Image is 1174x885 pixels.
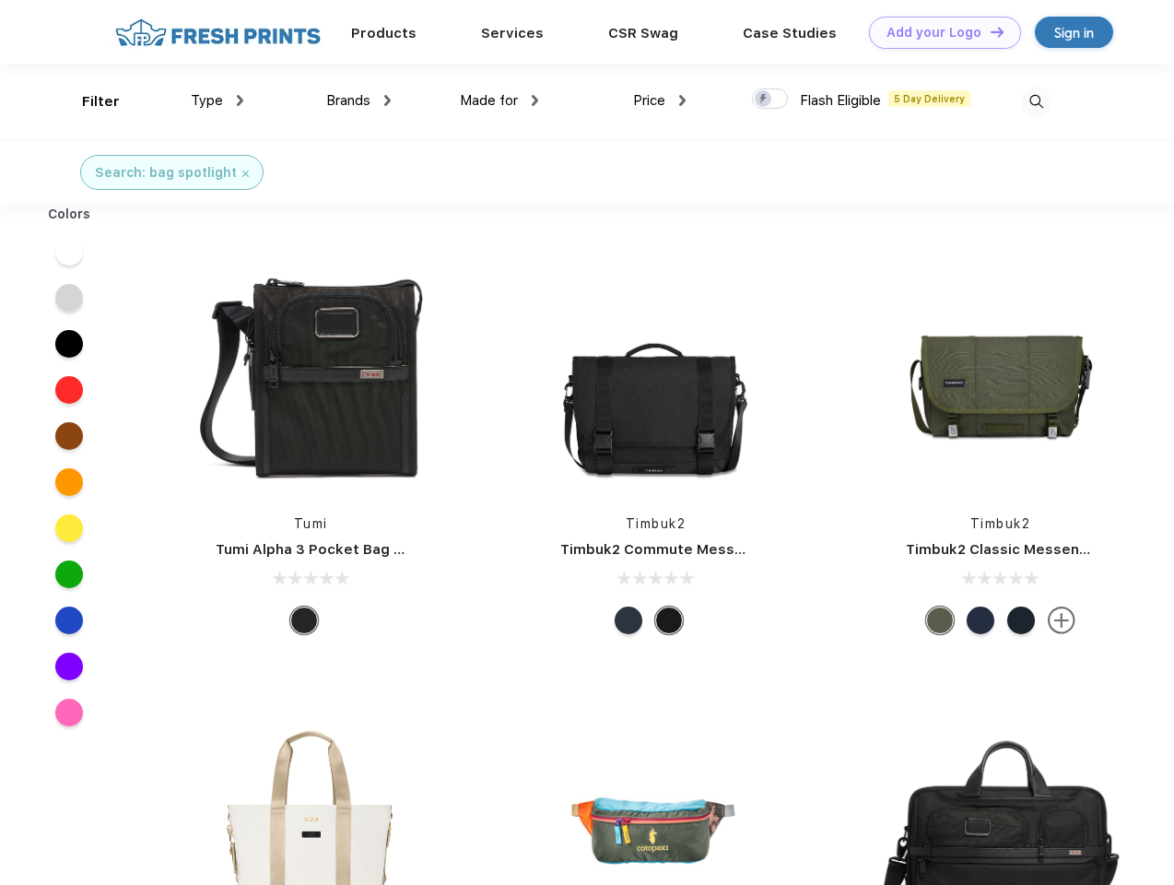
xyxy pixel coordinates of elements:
a: Tumi [294,516,328,531]
a: Timbuk2 [970,516,1031,531]
div: Add your Logo [886,25,981,41]
img: dropdown.png [237,95,243,106]
span: 5 Day Delivery [888,90,970,107]
img: filter_cancel.svg [242,171,249,177]
a: Timbuk2 [626,516,687,531]
img: desktop_search.svg [1021,87,1051,117]
img: func=resize&h=266 [188,251,433,496]
img: dropdown.png [532,95,538,106]
span: Brands [326,92,370,109]
span: Price [633,92,665,109]
div: Eco Nautical [615,607,642,634]
div: Filter [82,91,120,112]
div: Eco Army [926,607,954,634]
img: dropdown.png [679,95,686,106]
div: Eco Monsoon [1007,607,1035,634]
a: Timbuk2 Classic Messenger Bag [906,541,1134,558]
img: DT [991,27,1004,37]
div: Eco Nautical [967,607,994,634]
a: Tumi Alpha 3 Pocket Bag Small [216,541,431,558]
img: func=resize&h=266 [533,251,778,496]
div: Search: bag spotlight [95,163,237,183]
div: Black [290,607,318,634]
img: more.svg [1048,607,1075,634]
img: dropdown.png [384,95,391,106]
a: Timbuk2 Commute Messenger Bag [560,541,807,558]
span: Flash Eligible [800,92,881,109]
img: fo%20logo%202.webp [110,17,326,49]
div: Eco Black [655,607,683,634]
a: Products [351,25,417,41]
div: Colors [34,205,105,224]
span: Type [191,92,223,109]
span: Made for [460,92,518,109]
img: func=resize&h=266 [878,251,1123,496]
div: Sign in [1054,22,1094,43]
a: Sign in [1035,17,1113,48]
